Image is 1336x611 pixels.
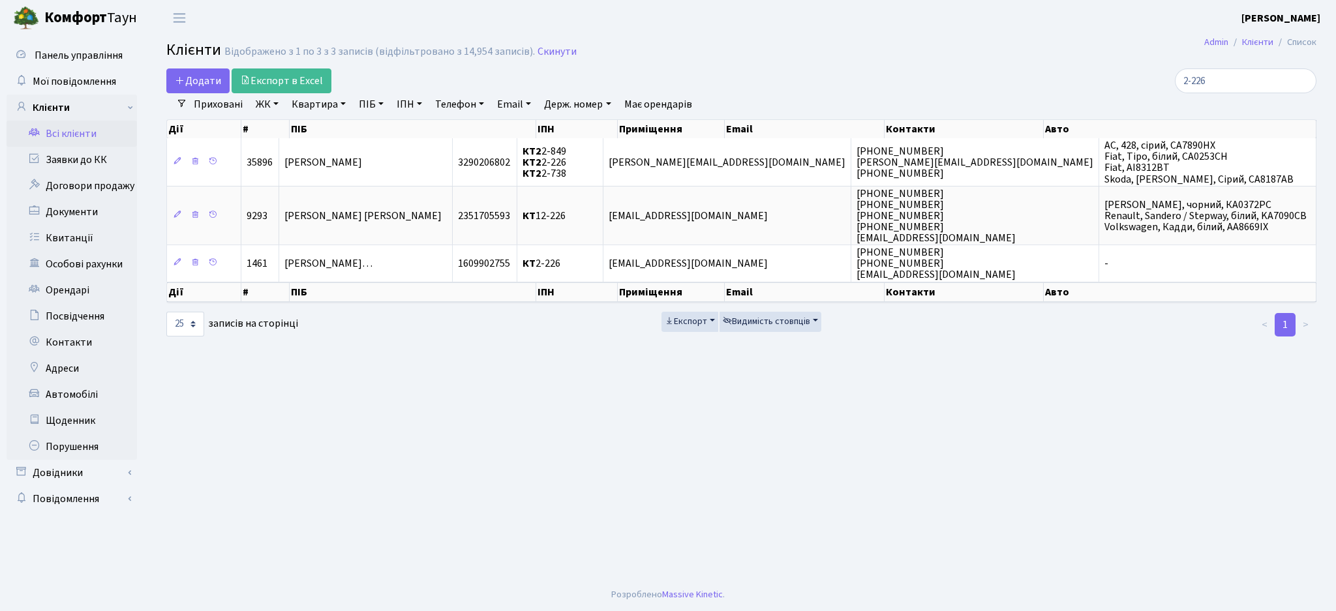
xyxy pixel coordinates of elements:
[523,144,566,181] span: 2-849 2-226 2-738
[166,38,221,61] span: Клієнти
[286,93,351,115] a: Квартира
[232,68,331,93] a: Експорт в Excel
[35,48,123,63] span: Панель управління
[1273,35,1316,50] li: Список
[523,166,541,181] b: КТ2
[7,408,137,434] a: Щоденник
[7,486,137,512] a: Повідомлення
[166,312,298,336] label: записів на сторінці
[492,93,536,115] a: Email
[33,74,116,89] span: Мої повідомлення
[354,93,389,115] a: ПІБ
[609,256,768,271] span: [EMAIL_ADDRESS][DOMAIN_NAME]
[1044,282,1316,302] th: Авто
[523,256,560,271] span: 2-226
[857,186,1016,245] span: [PHONE_NUMBER] [PHONE_NUMBER] [PHONE_NUMBER] [PHONE_NUMBER] [EMAIL_ADDRESS][DOMAIN_NAME]
[1241,11,1320,25] b: [PERSON_NAME]
[458,155,510,170] span: 3290206802
[609,209,768,223] span: [EMAIL_ADDRESS][DOMAIN_NAME]
[7,199,137,225] a: Документи
[241,120,290,138] th: #
[166,312,204,336] select: записів на сторінці
[665,315,707,328] span: Експорт
[723,315,810,328] span: Видимість стовпців
[725,282,884,302] th: Email
[523,144,541,158] b: КТ2
[290,282,537,302] th: ПІБ
[7,381,137,408] a: Автомобілі
[7,355,137,381] a: Адреси
[536,120,618,138] th: ІПН
[725,120,884,138] th: Email
[224,46,535,58] div: Відображено з 1 по 3 з 3 записів (відфільтровано з 14,954 записів).
[720,312,821,332] button: Видимість стовпців
[458,209,510,223] span: 2351705593
[44,7,137,29] span: Таун
[1104,256,1108,271] span: -
[536,282,618,302] th: ІПН
[539,93,616,115] a: Держ. номер
[1242,35,1273,49] a: Клієнти
[523,209,566,223] span: 12-226
[167,120,241,138] th: Дії
[7,303,137,329] a: Посвідчення
[167,282,241,302] th: Дії
[189,93,248,115] a: Приховані
[391,93,427,115] a: ІПН
[7,277,137,303] a: Орендарі
[458,256,510,271] span: 1609902755
[1104,138,1294,186] span: AC, 428, сірий, СА7890НХ Fiat, Tipo, білий, CA0253CH Fiat, AI8312BT Skoda, [PERSON_NAME], Сірий, ...
[857,144,1093,181] span: [PHONE_NUMBER] [PERSON_NAME][EMAIL_ADDRESS][DOMAIN_NAME] [PHONE_NUMBER]
[13,5,39,31] img: logo.png
[7,251,137,277] a: Особові рахунки
[7,329,137,355] a: Контакти
[7,42,137,68] a: Панель управління
[1275,313,1296,336] a: 1
[241,282,290,302] th: #
[163,7,196,29] button: Переключити навігацію
[523,256,536,271] b: КТ
[1185,29,1336,56] nav: breadcrumb
[166,68,230,93] a: Додати
[7,95,137,121] a: Клієнти
[618,282,725,302] th: Приміщення
[662,588,723,601] a: Massive Kinetic
[618,120,725,138] th: Приміщення
[1175,68,1316,93] input: Пошук...
[1104,198,1307,234] span: [PERSON_NAME], чорний, КА0372РС Renault, Sandero / Stepway, білий, KA7090CB Volkswagen, Кадди, бі...
[1044,120,1316,138] th: Авто
[284,256,372,271] span: [PERSON_NAME]…
[1204,35,1228,49] a: Admin
[609,155,845,170] span: [PERSON_NAME][EMAIL_ADDRESS][DOMAIN_NAME]
[250,93,284,115] a: ЖК
[1241,10,1320,26] a: [PERSON_NAME]
[44,7,107,28] b: Комфорт
[523,155,541,170] b: КТ2
[284,155,362,170] span: [PERSON_NAME]
[430,93,489,115] a: Телефон
[885,120,1044,138] th: Контакти
[7,460,137,486] a: Довідники
[611,588,725,602] div: Розроблено .
[7,68,137,95] a: Мої повідомлення
[7,173,137,199] a: Договори продажу
[175,74,221,88] span: Додати
[247,155,273,170] span: 35896
[290,120,537,138] th: ПІБ
[7,225,137,251] a: Квитанції
[661,312,718,332] button: Експорт
[538,46,577,58] a: Скинути
[247,209,267,223] span: 9293
[857,245,1016,282] span: [PHONE_NUMBER] [PHONE_NUMBER] [EMAIL_ADDRESS][DOMAIN_NAME]
[885,282,1044,302] th: Контакти
[247,256,267,271] span: 1461
[7,147,137,173] a: Заявки до КК
[284,209,442,223] span: [PERSON_NAME] [PERSON_NAME]
[619,93,697,115] a: Має орендарів
[523,209,536,223] b: КТ
[7,434,137,460] a: Порушення
[7,121,137,147] a: Всі клієнти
